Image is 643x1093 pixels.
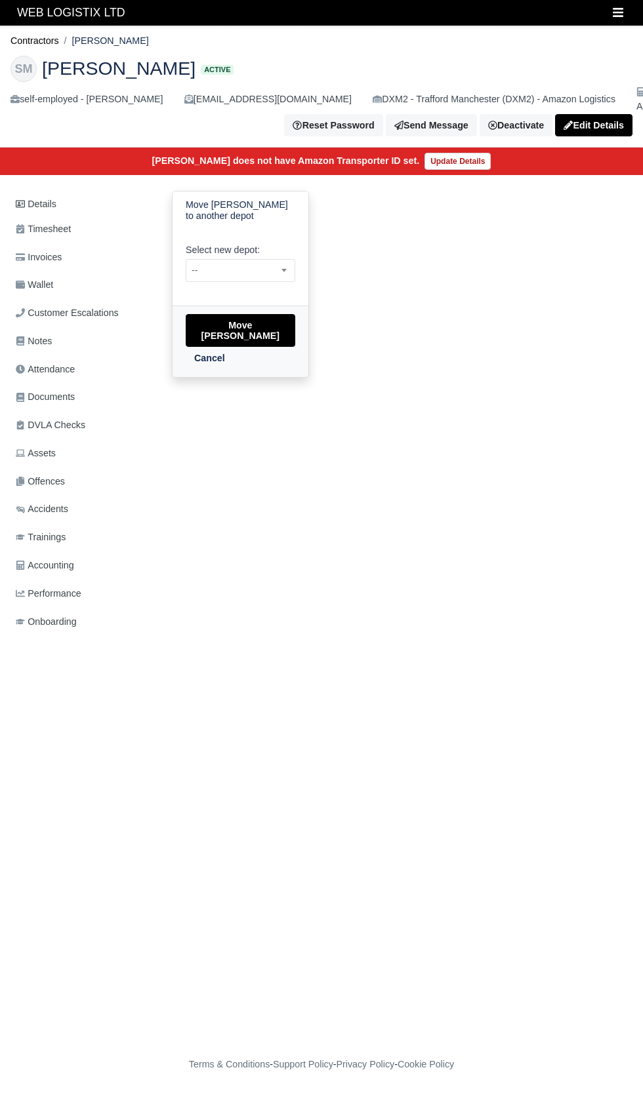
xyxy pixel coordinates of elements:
[10,216,156,242] a: Timesheet
[16,306,119,321] span: Customer Escalations
[186,243,260,258] label: Select new depot:
[16,277,53,292] span: Wallet
[16,558,74,573] span: Accounting
[16,389,75,405] span: Documents
[59,33,149,49] li: [PERSON_NAME]
[16,530,66,545] span: Trainings
[16,418,85,433] span: DVLA Checks
[16,586,81,601] span: Performance
[10,245,156,270] a: Invoices
[10,272,156,298] a: Wallet
[10,469,156,494] a: Offences
[425,153,491,170] a: Update Details
[186,262,295,279] span: --
[16,446,56,461] span: Assets
[42,59,196,77] span: [PERSON_NAME]
[10,441,156,466] a: Assets
[10,328,156,354] a: Notes
[10,412,156,438] a: DVLA Checks
[1,45,642,148] div: Sean Mulligan
[480,114,552,136] a: Deactivate
[386,114,477,136] a: Send Message
[10,553,156,578] a: Accounting
[10,496,156,522] a: Accidents
[16,222,71,237] span: Timesheet
[10,92,163,107] div: self-employed - [PERSON_NAME]
[85,1057,558,1072] div: - - -
[10,56,37,82] div: SM
[16,362,75,377] span: Attendance
[604,3,633,22] button: Toggle navigation
[201,65,234,75] span: Active
[284,114,383,136] button: Reset Password
[10,525,156,550] a: Trainings
[16,474,65,489] span: Offences
[10,300,156,326] a: Customer Escalations
[10,581,156,606] a: Performance
[189,1059,270,1069] a: Terms & Conditions
[337,1059,395,1069] a: Privacy Policy
[16,250,62,265] span: Invoices
[184,92,352,107] div: [EMAIL_ADDRESS][DOMAIN_NAME]
[10,609,156,635] a: Onboarding
[186,199,295,222] h6: Move [PERSON_NAME] to another depot
[10,35,59,46] a: Contractors
[16,502,68,517] span: Accidents
[273,1059,333,1069] a: Support Policy
[186,347,234,369] a: Cancel
[398,1059,454,1069] a: Cookie Policy
[16,614,77,629] span: Onboarding
[373,92,615,107] div: DXM2 - Trafford Manchester (DXM2) - Amazon Logistics
[555,114,633,136] a: Edit Details
[10,357,156,382] a: Attendance
[16,334,52,349] span: Notes
[186,314,295,347] button: Move [PERSON_NAME]
[10,192,156,216] a: Details
[10,384,156,410] a: Documents
[186,259,295,282] span: --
